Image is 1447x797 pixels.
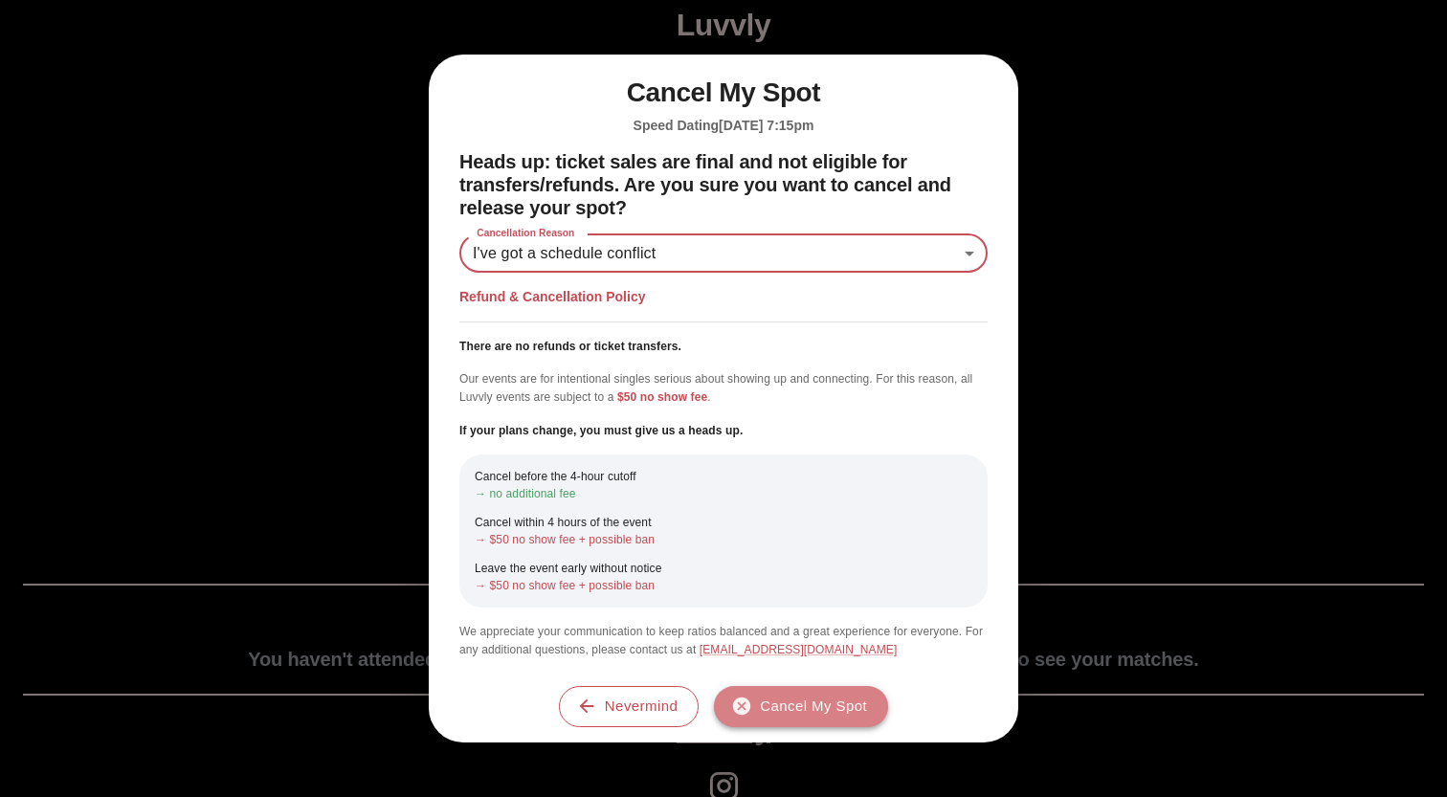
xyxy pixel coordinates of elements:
[459,288,988,306] h5: Refund & Cancellation Policy
[475,468,972,485] p: Cancel before the 4-hour cutoff
[559,686,699,726] button: Nevermind
[459,338,988,355] p: There are no refunds or ticket transfers.
[475,531,972,548] p: → $50 no show fee + possible ban
[467,227,585,241] label: Cancellation Reason
[459,370,988,407] p: Our events are for intentional singles serious about showing up and connecting. For this reason, ...
[459,422,988,439] p: If your plans change, you must give us a heads up.
[475,514,972,531] p: Cancel within 4 hours of the event
[475,485,972,502] p: → no additional fee
[459,150,988,219] h2: Heads up: ticket sales are final and not eligible for transfers/refunds. Are you sure you want to...
[714,686,888,726] button: Cancel My Spot
[475,577,972,594] p: → $50 no show fee + possible ban
[617,390,707,404] span: $50 no show fee
[459,623,988,659] p: We appreciate your communication to keep ratios balanced and a great experience for everyone. For...
[459,77,988,109] h1: Cancel My Spot
[459,117,988,135] h5: Speed Dating [DATE] 7:15pm
[475,560,972,577] p: Leave the event early without notice
[700,643,898,656] a: [EMAIL_ADDRESS][DOMAIN_NAME]
[459,234,988,273] div: I've got a schedule conflict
